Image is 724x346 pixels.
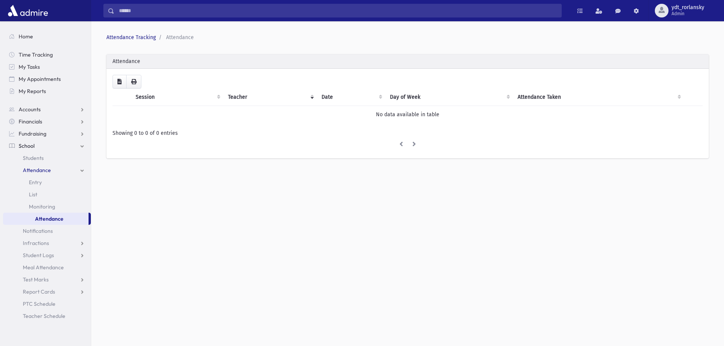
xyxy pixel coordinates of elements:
span: Fundraising [19,130,46,137]
a: Attendance [3,164,91,176]
img: AdmirePro [6,3,50,18]
th: Teacher: activate to sort column ascending [223,88,317,106]
a: Fundraising [3,128,91,140]
nav: breadcrumb [106,33,706,41]
div: Showing 0 to 0 of 0 entries [112,129,703,137]
th: Date: activate to sort column ascending [317,88,385,106]
a: Monitoring [3,201,91,213]
span: Entry [29,179,42,186]
span: Time Tracking [19,51,53,58]
span: Meal Attendance [23,264,64,271]
span: Teacher Schedule [23,313,65,319]
th: Attendance Taken: activate to sort column ascending [513,88,684,106]
a: My Reports [3,85,91,97]
a: School [3,140,91,152]
a: Entry [3,176,91,188]
span: List [29,191,37,198]
th: Day of Week: activate to sort column ascending [385,88,513,106]
a: Student Logs [3,249,91,261]
span: Attendance [166,34,194,41]
a: Test Marks [3,273,91,286]
span: Home [19,33,33,40]
span: Admin [672,11,704,17]
span: My Tasks [19,63,40,70]
span: My Appointments [19,76,61,82]
span: Accounts [19,106,41,113]
a: Teacher Schedule [3,310,91,322]
a: Report Cards [3,286,91,298]
a: Accounts [3,103,91,115]
td: No data available in table [112,106,703,123]
span: Report Cards [23,288,55,295]
a: PTC Schedule [3,298,91,310]
a: Meal Attendance [3,261,91,273]
span: Financials [19,118,42,125]
button: Print [126,75,141,88]
a: Time Tracking [3,49,91,61]
a: Financials [3,115,91,128]
span: PTC Schedule [23,300,55,307]
a: Infractions [3,237,91,249]
a: Home [3,30,91,43]
a: Attendance [3,213,89,225]
input: Search [114,4,561,17]
span: Notifications [23,228,53,234]
span: Students [23,155,44,161]
a: My Appointments [3,73,91,85]
span: Monitoring [29,203,55,210]
a: Attendance Tracking [106,34,156,41]
span: School [19,142,35,149]
span: My Reports [19,88,46,95]
span: Infractions [23,240,49,246]
a: Students [3,152,91,164]
button: CSV [112,75,127,88]
div: Attendance [106,54,709,69]
a: My Tasks [3,61,91,73]
a: Notifications [3,225,91,237]
a: List [3,188,91,201]
span: ydt_rorlansky [672,5,704,11]
span: Attendance [23,167,51,174]
span: Test Marks [23,276,49,283]
span: Student Logs [23,252,54,259]
th: Session: activate to sort column ascending [131,88,223,106]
